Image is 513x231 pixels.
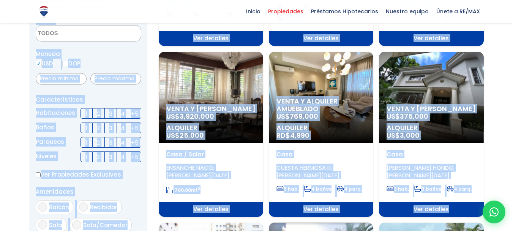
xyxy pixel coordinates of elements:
p: Casa [387,151,476,158]
span: 3 [109,109,112,118]
input: Sala/Comedor [72,220,81,229]
a: Venta y [PERSON_NAME] US$3,920,000 Alquiler US$25,000 Casa / Solar ENSANCHE NACO, [PERSON_NAME][D... [159,52,263,217]
span: 3,000 [400,131,420,140]
span: 4 [121,138,125,147]
span: Parqueos [36,137,64,148]
a: Venta y [PERSON_NAME] US$375,000 Alquiler US$3,000 Casa [PERSON_NAME] HONDO, [PERSON_NAME][DATE] ... [379,52,483,217]
p: Características [36,95,141,104]
span: Propiedades [264,6,307,17]
span: Niveles [36,151,57,162]
img: Logo de REMAX [37,5,51,18]
span: +5 [131,109,139,118]
span: 2 [97,109,100,118]
span: 3 [109,138,112,147]
input: Precio máximo [90,73,141,84]
span: 4 parq. [337,186,362,192]
span: 3 [109,123,112,133]
sup: 2 [198,186,200,191]
input: Ver Propiedades Exclusivas [36,172,41,177]
span: +5 [131,152,139,162]
span: 2 [97,152,100,162]
span: Préstamos Hipotecarios [307,6,382,17]
span: 4 [121,152,125,162]
span: Ver detalles [379,31,483,46]
span: 4 parq. [447,186,472,192]
span: 1 [85,123,87,133]
span: US$ [276,112,318,121]
span: 4 [121,109,125,118]
span: 2 [97,138,100,147]
span: Alquiler [387,124,476,132]
span: Balcón [49,203,69,211]
span: 3,920,000 [180,112,214,121]
span: Ver detalles [159,202,263,217]
span: Alquiler [276,124,366,132]
span: [PERSON_NAME] HONDO, [PERSON_NAME][DATE] [387,164,455,179]
span: US$ [166,131,204,140]
span: Baños [36,123,54,133]
textarea: Search [36,25,110,42]
span: Alquiler [166,124,256,132]
span: mt [166,187,200,193]
span: 1 [85,138,87,147]
span: US$ [387,112,428,121]
label: DOP [62,59,81,68]
span: Venta y [PERSON_NAME] [387,105,476,113]
span: CUESTA HERMOSA III, [PERSON_NAME][DATE] [276,164,339,179]
p: Casa / Solar [166,151,256,158]
span: 4 baños [304,186,331,192]
span: Sala/Comedor [83,221,128,229]
span: 25,000 [180,131,204,140]
span: 4,990 [290,131,309,140]
span: +5 [131,123,139,133]
span: US$ [166,112,214,121]
span: 375,000 [400,112,428,121]
input: Sala [38,220,47,229]
span: 769,000 [290,112,318,121]
span: Ver detalles [269,202,373,217]
span: US$ [387,131,420,140]
span: Inicio [242,6,264,17]
span: 3 [109,152,112,162]
label: USD [36,59,53,68]
span: 5 hab. [276,186,299,192]
span: 3 hab. [387,186,409,192]
p: Casa [276,151,366,158]
span: 2 [97,123,100,133]
input: Balcón [38,202,47,212]
span: 1 [85,152,87,162]
span: Únete a RE/MAX [432,6,484,17]
span: Venta y [PERSON_NAME] [166,105,256,113]
span: Sala [49,221,62,229]
span: Ver detalles [379,202,483,217]
span: Habitaciones [36,108,75,119]
span: ENSANCHE NACO, [PERSON_NAME][DATE] [166,164,229,179]
span: RD$ [276,131,309,140]
input: USD [36,61,42,67]
label: Ver Propiedades Exclusivas [36,170,141,179]
p: Amenidades [36,187,141,196]
span: 700.00 [175,187,191,193]
span: 4 [121,123,125,133]
span: Recibidor [90,203,117,211]
span: Moneda [36,49,141,59]
span: Venta y alquiler amueblado [276,97,366,113]
span: 1 [85,109,87,118]
span: Ver detalles [159,31,263,46]
span: Nuestro equipo [382,6,432,17]
span: 3 baños [414,186,441,192]
input: Recibidor [79,202,88,212]
span: Ver detalles [269,31,373,46]
input: Precio mínimo [36,73,87,84]
span: +5 [131,138,139,147]
input: DOP [62,61,68,67]
a: Venta y alquiler amueblado US$769,000 Alquiler RD$4,990 Casa CUESTA HERMOSA III, [PERSON_NAME][DA... [269,52,373,217]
